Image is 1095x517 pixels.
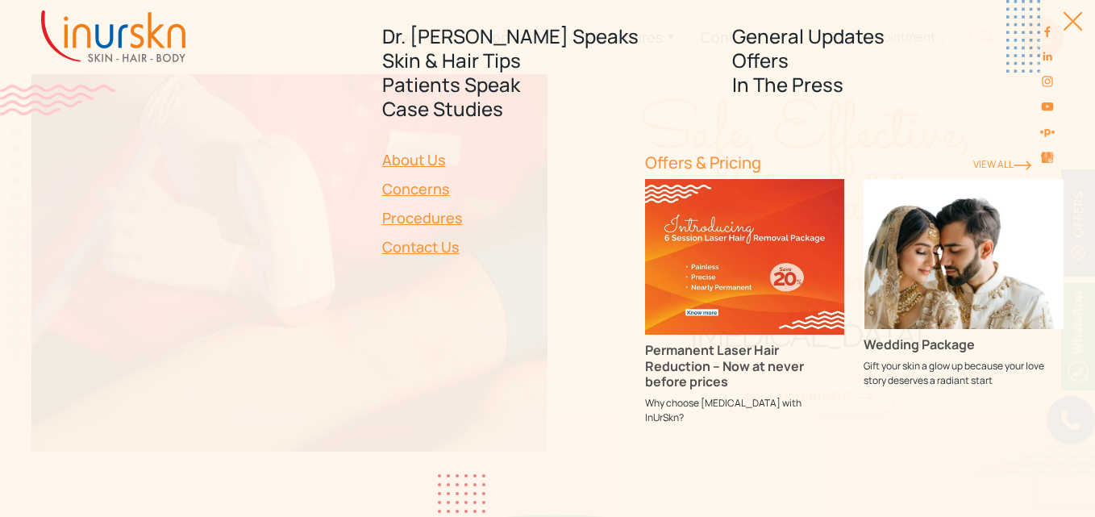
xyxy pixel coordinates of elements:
img: youtube [1041,100,1054,113]
h3: Wedding Package [864,337,1064,352]
img: Permanent Laser Hair Reduction – Now at never before prices [645,179,845,335]
a: In The Press [732,73,1064,97]
h3: Permanent Laser Hair Reduction – Now at never before prices [645,343,845,390]
a: Procedures [382,203,626,232]
a: View ALl [973,157,1031,171]
img: Wedding Package [864,179,1064,329]
a: Patients Speak [382,73,714,97]
a: Contact Us [382,232,626,261]
p: Gift your skin a glow up because your love story deserves a radiant start [864,359,1064,388]
img: sejal-saheta-dermatologist [1039,124,1055,140]
img: facebook [1041,25,1054,38]
h6: Offers & Pricing [645,153,954,173]
a: Case Studies [382,97,714,121]
a: Dr. [PERSON_NAME] Speaks [382,24,714,48]
a: Offers [732,48,1064,73]
img: orange-rightarrow [1014,161,1031,170]
a: About Us [382,145,626,174]
a: General Updates [732,24,1064,48]
img: Skin-and-Hair-Clinic [1041,152,1054,164]
img: inurskn-logo [41,10,185,62]
p: Why choose [MEDICAL_DATA] with InUrSkn? [645,396,845,425]
a: Concerns [382,174,626,203]
a: Skin & Hair Tips [382,48,714,73]
img: instagram [1041,75,1054,88]
img: linkedin [1041,50,1054,63]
